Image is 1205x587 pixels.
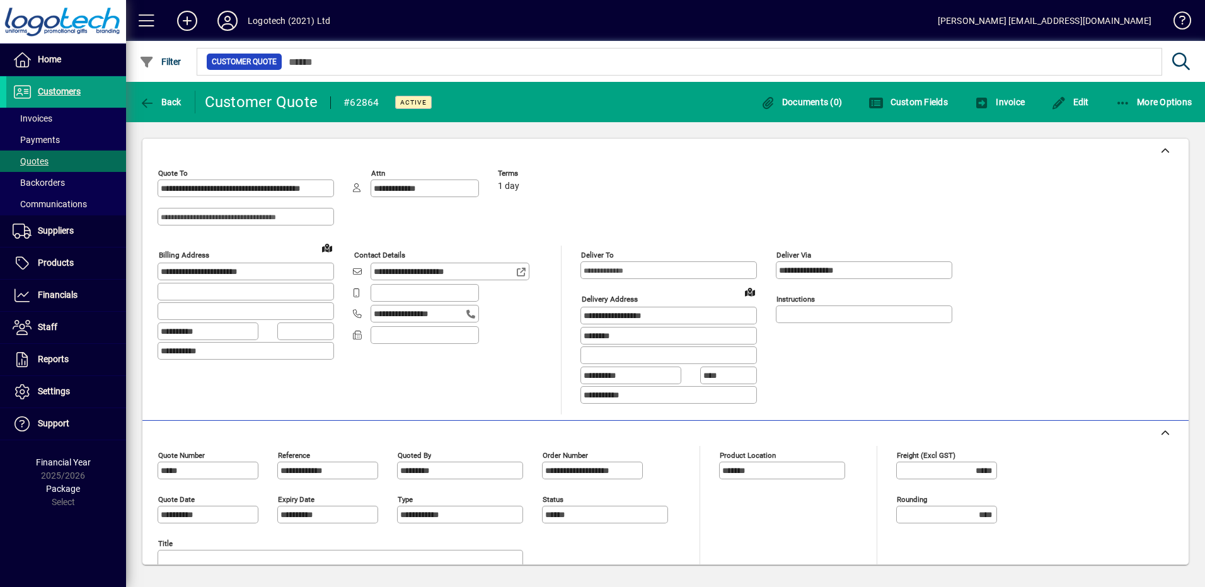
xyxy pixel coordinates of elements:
button: Profile [207,9,248,32]
mat-label: Product location [720,450,776,459]
button: Add [167,9,207,32]
mat-label: Title [158,539,173,547]
mat-label: Attn [371,169,385,178]
mat-label: Rounding [897,494,927,503]
button: Back [136,91,185,113]
mat-label: Quote number [158,450,205,459]
mat-label: Reference [278,450,310,459]
span: Support [38,418,69,428]
button: Custom Fields [865,91,951,113]
a: Reports [6,344,126,375]
span: Active [400,98,427,106]
mat-label: Deliver To [581,251,614,259]
span: Invoice [974,97,1025,107]
span: Suppliers [38,225,74,236]
span: Custom Fields [868,97,948,107]
a: Payments [6,129,126,151]
span: Financials [38,290,78,300]
div: Logotech (2021) Ltd [248,11,330,31]
span: Filter [139,57,182,67]
mat-label: Quote date [158,494,195,503]
div: #62864 [343,93,379,113]
mat-label: Order number [543,450,588,459]
button: Edit [1048,91,1092,113]
button: Documents (0) [757,91,845,113]
mat-label: Deliver via [776,251,811,259]
span: Documents (0) [760,97,842,107]
span: Package [46,484,80,494]
button: Invoice [971,91,1028,113]
a: Support [6,408,126,440]
app-page-header-button: Back [126,91,195,113]
a: View on map [740,282,760,302]
button: Filter [136,50,185,73]
span: Reports [38,354,69,364]
span: Terms [498,169,574,178]
span: 1 day [498,181,519,191]
div: [PERSON_NAME] [EMAIL_ADDRESS][DOMAIN_NAME] [938,11,1151,31]
span: Communications [13,199,87,209]
a: Financials [6,280,126,311]
span: Invoices [13,113,52,123]
div: Customer Quote [205,92,318,112]
button: More Options [1112,91,1196,113]
span: Home [38,54,61,64]
a: Knowledge Base [1164,3,1189,43]
span: Customer Quote [212,55,277,68]
span: Settings [38,386,70,396]
a: Staff [6,312,126,343]
mat-label: Freight (excl GST) [897,450,955,459]
mat-label: Type [398,494,413,503]
span: More Options [1116,97,1192,107]
a: Invoices [6,108,126,129]
span: Payments [13,135,60,145]
span: Products [38,258,74,268]
span: Edit [1051,97,1089,107]
a: Settings [6,376,126,407]
a: Home [6,44,126,76]
span: Quotes [13,156,49,166]
mat-label: Instructions [776,295,815,304]
mat-label: Status [543,494,563,503]
a: Communications [6,193,126,215]
a: Suppliers [6,215,126,247]
a: View on map [317,237,337,258]
span: Back [139,97,182,107]
mat-label: Quoted by [398,450,431,459]
mat-label: Quote To [158,169,188,178]
a: Products [6,248,126,279]
mat-label: Expiry date [278,494,314,503]
a: Backorders [6,172,126,193]
a: Quotes [6,151,126,172]
span: Financial Year [36,457,91,467]
span: Backorders [13,178,65,188]
span: Customers [38,86,81,96]
span: Staff [38,322,57,332]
